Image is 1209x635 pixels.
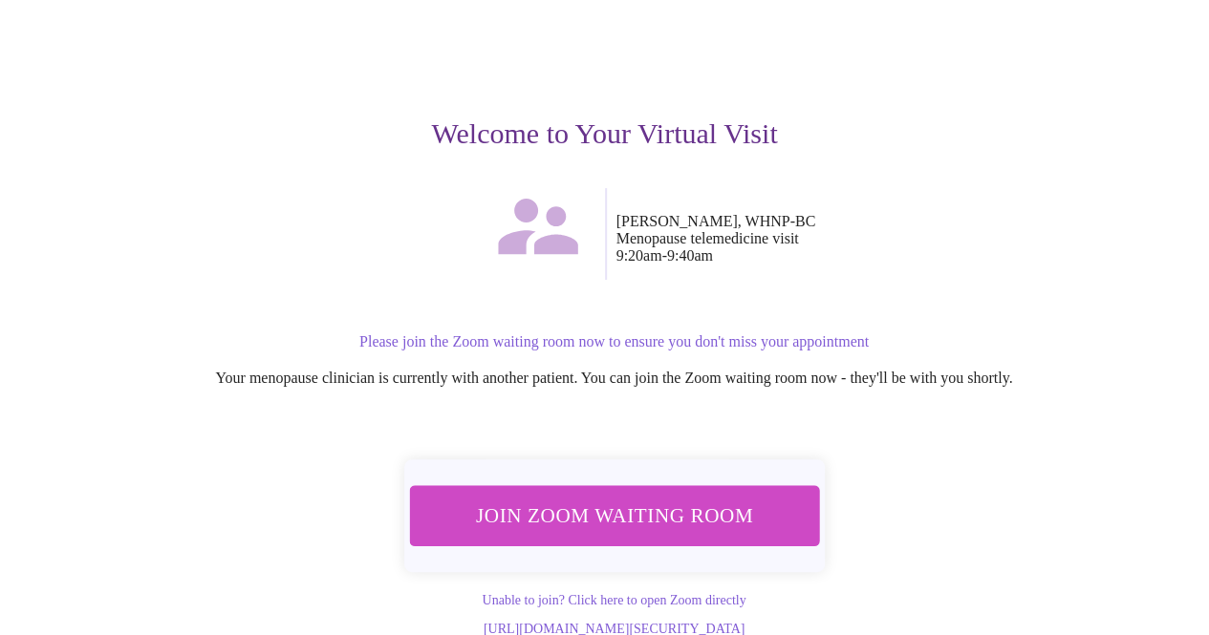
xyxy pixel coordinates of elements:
h3: Welcome to Your Virtual Visit [31,117,1178,150]
p: Your menopause clinician is currently with another patient. You can join the Zoom waiting room no... [50,370,1178,387]
p: [PERSON_NAME], WHNP-BC Menopause telemedicine visit 9:20am - 9:40am [616,213,1179,265]
span: Join Zoom Waiting Room [434,497,793,533]
p: Please join the Zoom waiting room now to ensure you don't miss your appointment [50,333,1178,350]
a: Unable to join? Click here to open Zoom directly [482,593,745,607]
button: Join Zoom Waiting Room [409,485,819,545]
